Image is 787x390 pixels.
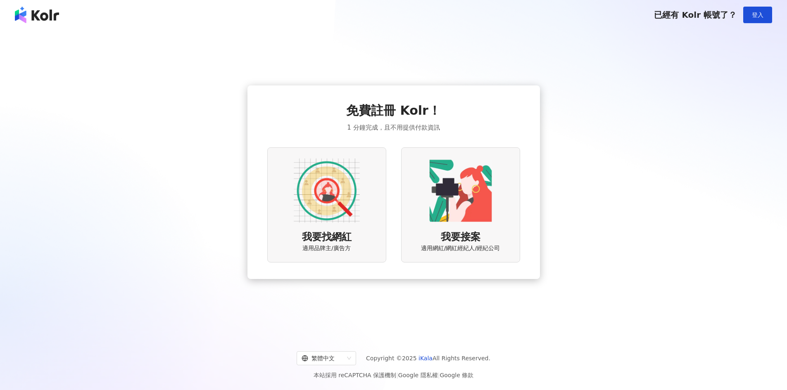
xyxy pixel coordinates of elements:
[314,370,473,380] span: 本站採用 reCAPTCHA 保護機制
[421,244,500,253] span: 適用網紅/網紅經紀人/經紀公司
[440,372,473,378] a: Google 條款
[418,355,433,362] a: iKala
[441,230,480,244] span: 我要接案
[654,10,737,20] span: 已經有 Kolr 帳號了？
[346,102,441,119] span: 免費註冊 Kolr！
[302,230,352,244] span: 我要找網紅
[302,352,344,365] div: 繁體中文
[347,123,440,132] span: 1 分鐘完成，且不用提供付款資訊
[302,244,351,253] span: 適用品牌主/廣告方
[438,372,440,378] span: |
[398,372,438,378] a: Google 隱私權
[743,7,772,23] button: 登入
[366,353,490,363] span: Copyright © 2025 All Rights Reserved.
[396,372,398,378] span: |
[752,12,763,18] span: 登入
[294,158,360,224] img: AD identity option
[15,7,59,23] img: logo
[428,158,494,224] img: KOL identity option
